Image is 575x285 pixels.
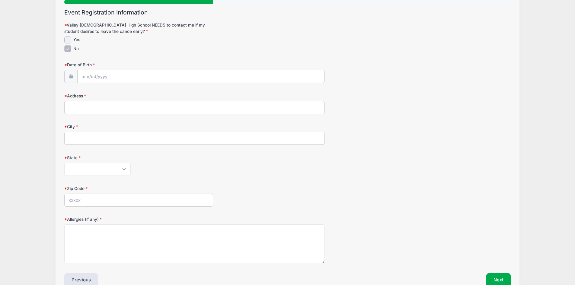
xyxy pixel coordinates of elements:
input: mm/dd/yyyy [77,70,325,83]
input: xxxxx [64,194,213,207]
label: State [64,155,213,161]
label: City [64,124,213,130]
label: Allergies (if any) [64,216,213,222]
h2: Event Registration Information [64,9,511,16]
label: No [73,46,79,52]
label: Zip Code [64,185,213,192]
label: Date of Birth [64,62,213,68]
label: Yes [73,37,80,43]
label: Address [64,93,213,99]
label: Valley [DEMOGRAPHIC_DATA] High School NEEDS to contact me if my student desires to leave the danc... [64,22,213,34]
